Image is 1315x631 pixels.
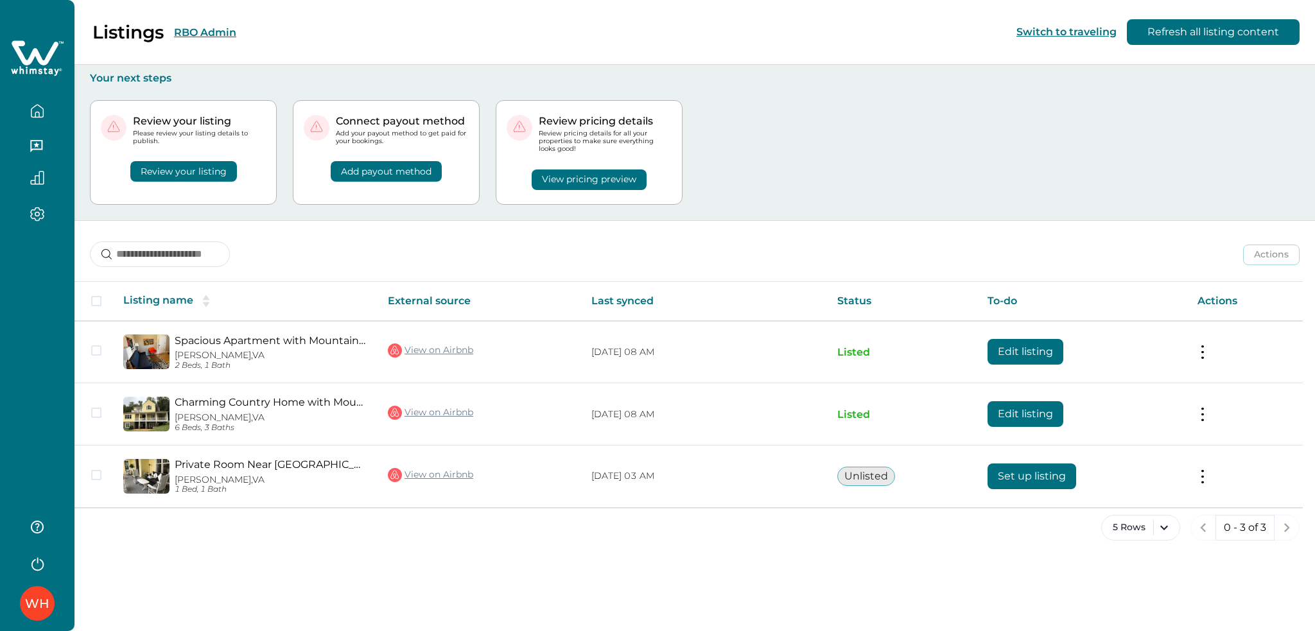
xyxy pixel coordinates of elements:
img: propertyImage_Spacious Apartment with Mountain View and High-Speed Internet - Charming Retreat [123,334,170,369]
p: [DATE] 03 AM [591,470,817,483]
button: 5 Rows [1101,515,1180,540]
button: Unlisted [837,467,895,486]
a: Charming Country Home with Mountain Views - Inviting Oasis [175,396,367,408]
th: External source [378,282,581,321]
button: Actions [1243,245,1300,265]
p: Review pricing details [539,115,672,128]
button: Edit listing [988,339,1063,365]
button: sorting [193,295,219,307]
a: View on Airbnb [388,404,473,421]
button: Switch to traveling [1016,26,1117,38]
a: Spacious Apartment with Mountain View and High-Speed Internet - Charming Retreat [175,334,367,347]
p: 1 Bed, 1 Bath [175,485,367,494]
img: propertyImage_Charming Country Home with Mountain Views - Inviting Oasis [123,397,170,431]
button: next page [1274,515,1300,540]
button: Add payout method [331,161,442,182]
p: 6 Beds, 3 Baths [175,423,367,433]
th: To-do [977,282,1187,321]
button: Review your listing [130,161,237,182]
p: [PERSON_NAME], VA [175,474,367,485]
p: Review pricing details for all your properties to make sure everything looks good! [539,130,672,153]
p: 0 - 3 of 3 [1224,521,1266,534]
a: View on Airbnb [388,467,473,483]
button: Refresh all listing content [1127,19,1300,45]
button: Set up listing [988,463,1076,489]
th: Last synced [581,282,828,321]
p: [DATE] 08 AM [591,408,817,421]
button: View pricing preview [532,169,647,190]
p: Listed [837,346,967,359]
p: [PERSON_NAME], VA [175,412,367,423]
a: View on Airbnb [388,342,473,359]
p: Listed [837,408,967,421]
p: Review your listing [133,115,266,128]
p: Connect payout method [336,115,469,128]
p: [PERSON_NAME], VA [175,350,367,361]
button: 0 - 3 of 3 [1215,515,1275,540]
p: [DATE] 08 AM [591,346,817,359]
a: Private Room Near [GEOGRAPHIC_DATA], [GEOGRAPHIC_DATA]/ Porch [175,458,367,471]
div: Whimstay Host [25,588,49,619]
button: Edit listing [988,401,1063,427]
p: Add your payout method to get paid for your bookings. [336,130,469,145]
button: RBO Admin [174,26,236,39]
img: propertyImage_Private Room Near UVA, Mtn VIew/ Porch [123,459,170,494]
p: Your next steps [90,72,1300,85]
p: 2 Beds, 1 Bath [175,361,367,370]
button: previous page [1190,515,1216,540]
p: Listings [92,21,164,43]
th: Status [827,282,977,321]
th: Listing name [113,282,378,321]
th: Actions [1187,282,1303,321]
p: Please review your listing details to publish. [133,130,266,145]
